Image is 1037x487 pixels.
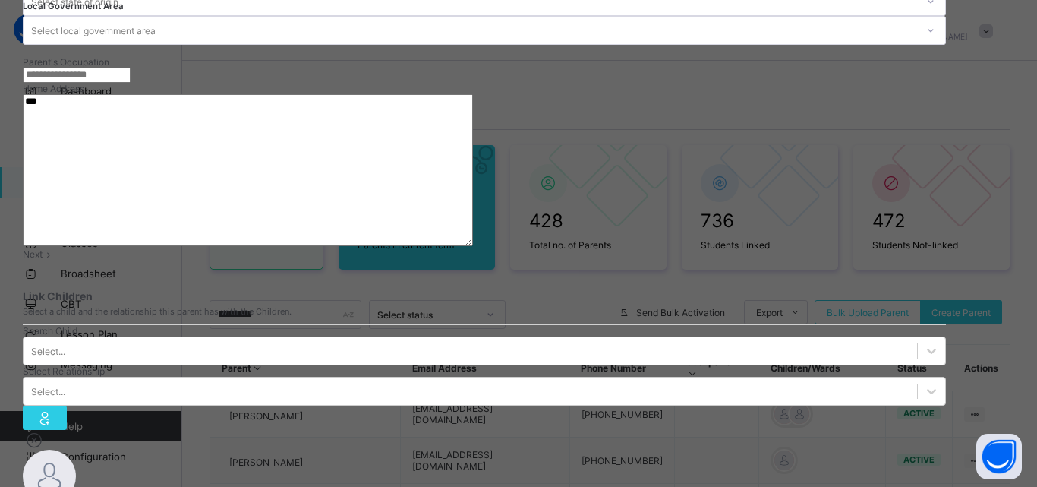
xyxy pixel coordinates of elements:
span: Select a child and the relationship this parent has with the Children. [23,306,946,317]
div: Select local government area [31,16,156,45]
label: Parent's Occupation [23,56,109,68]
span: Select Relationship [23,365,105,377]
span: Next [23,248,43,260]
div: Select... [31,386,65,397]
span: Search Child [23,325,77,337]
label: Home Address [23,83,84,94]
div: Select... [31,346,65,357]
button: Open asap [976,434,1022,479]
span: Local Government Area [23,1,124,11]
span: Link Children [23,289,946,302]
